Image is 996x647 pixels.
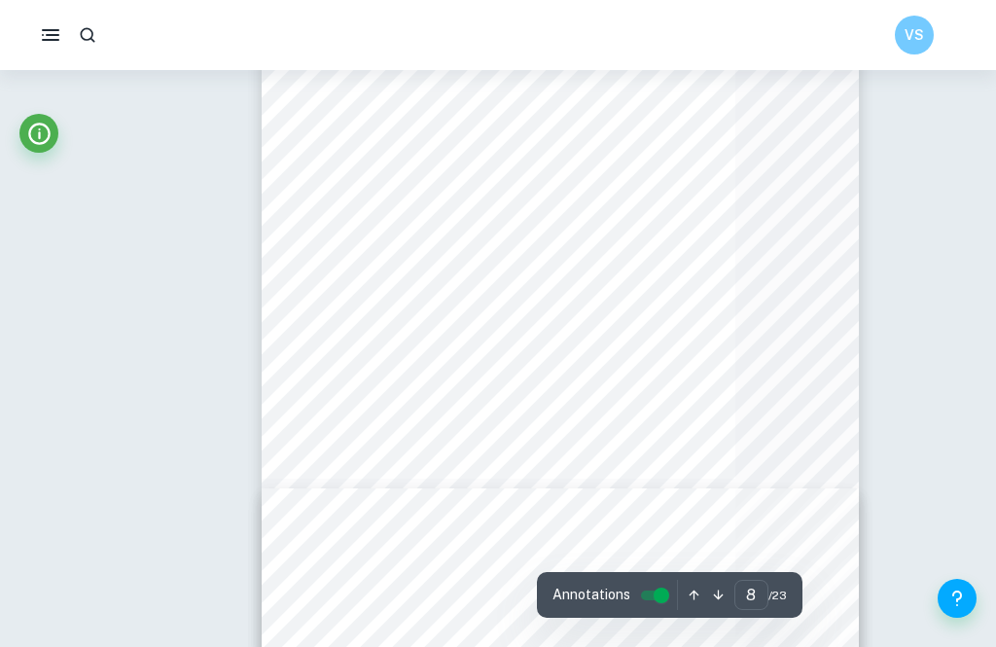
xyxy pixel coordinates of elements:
h6: VS [904,24,926,46]
span: / 23 [768,587,787,604]
span: Annotations [552,585,630,605]
button: VS [895,16,934,54]
button: Info [19,114,58,153]
button: Help and Feedback [938,579,977,618]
